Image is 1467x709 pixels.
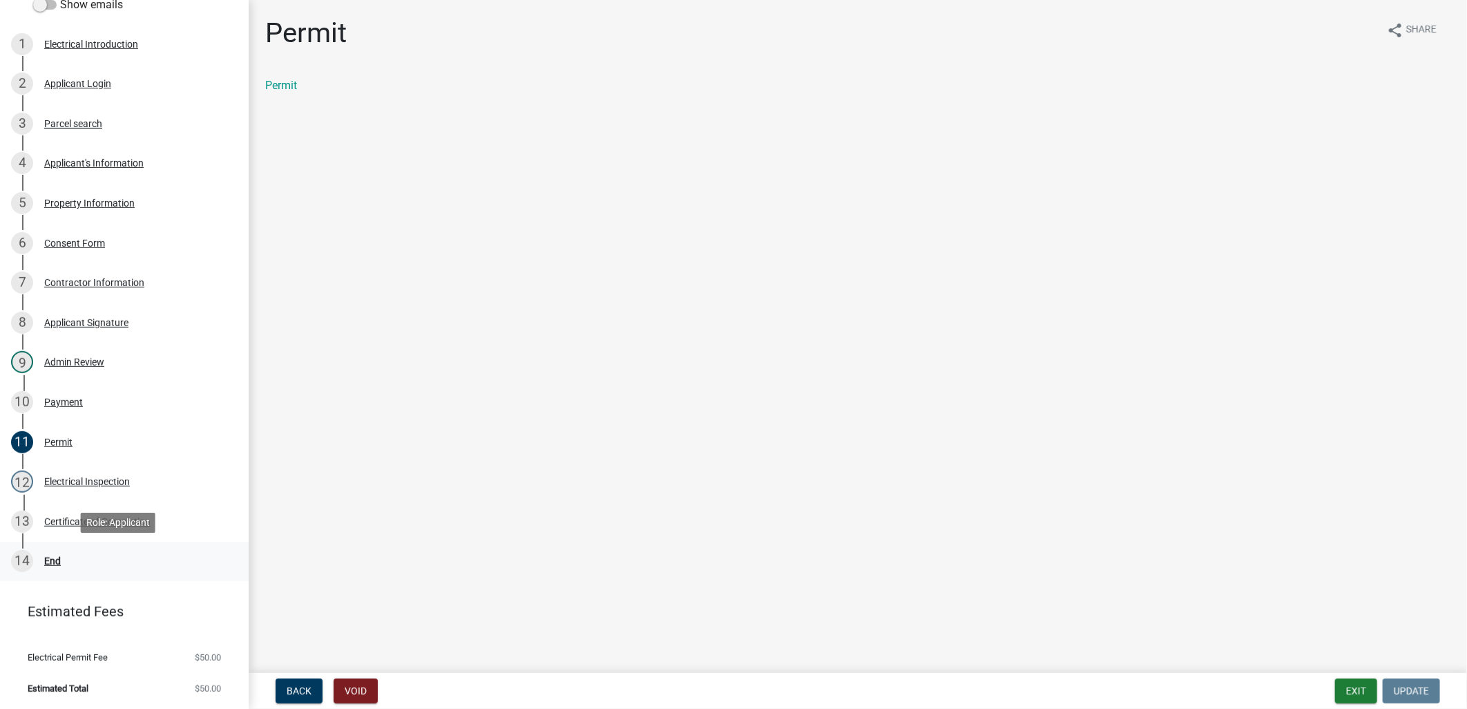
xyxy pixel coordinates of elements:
[1406,22,1437,39] span: Share
[11,192,33,214] div: 5
[276,679,323,703] button: Back
[287,686,311,697] span: Back
[11,73,33,95] div: 2
[1376,17,1448,44] button: shareShare
[11,232,33,254] div: 6
[11,33,33,55] div: 1
[11,272,33,294] div: 7
[265,17,347,50] h1: Permit
[44,397,83,407] div: Payment
[44,437,73,447] div: Permit
[1335,679,1377,703] button: Exit
[1394,686,1429,697] span: Update
[11,511,33,533] div: 13
[11,431,33,453] div: 11
[1383,679,1440,703] button: Update
[44,39,138,49] div: Electrical Introduction
[11,113,33,135] div: 3
[265,79,297,92] a: Permit
[44,198,135,208] div: Property Information
[81,513,155,533] div: Role: Applicant
[11,351,33,373] div: 9
[11,152,33,174] div: 4
[44,158,144,168] div: Applicant's Information
[195,684,221,693] span: $50.00
[44,357,104,367] div: Admin Review
[11,550,33,572] div: 14
[44,79,111,88] div: Applicant Login
[11,471,33,493] div: 12
[62,433,173,453] div: Role: Building Inspector
[11,391,33,413] div: 10
[44,318,128,328] div: Applicant Signature
[28,684,88,693] span: Estimated Total
[1387,22,1403,39] i: share
[44,278,144,287] div: Contractor Information
[195,653,221,662] span: $50.00
[44,119,102,129] div: Parcel search
[44,556,61,566] div: End
[11,598,227,625] a: Estimated Fees
[44,477,130,486] div: Electrical Inspection
[11,312,33,334] div: 8
[44,517,151,527] div: Certificate of Completion
[44,238,105,248] div: Consent Form
[28,653,108,662] span: Electrical Permit Fee
[334,679,378,703] button: Void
